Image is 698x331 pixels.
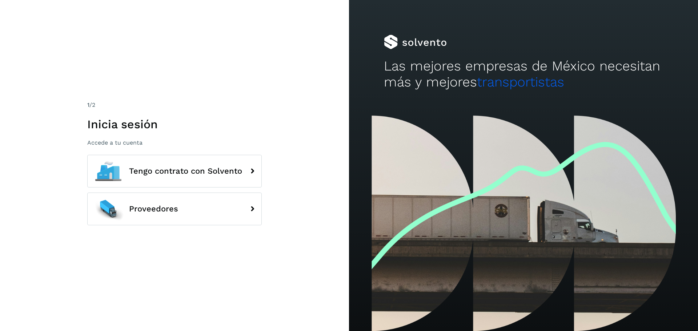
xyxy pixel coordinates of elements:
span: Tengo contrato con Solvento [129,167,242,175]
p: Accede a tu cuenta [87,139,262,146]
h2: Las mejores empresas de México necesitan más y mejores [384,58,663,90]
span: Proveedores [129,205,178,213]
span: 1 [87,101,89,108]
button: Tengo contrato con Solvento [87,155,262,187]
span: transportistas [477,74,564,90]
button: Proveedores [87,193,262,225]
div: /2 [87,101,262,109]
h1: Inicia sesión [87,117,262,131]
